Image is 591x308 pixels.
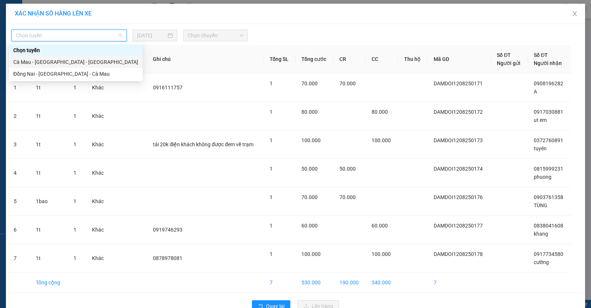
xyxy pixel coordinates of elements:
[30,159,68,187] td: 1t
[264,45,295,73] th: Tổng SL
[15,10,92,17] span: XÁC NHẬN SỐ HÀNG LÊN XE
[30,130,68,159] td: 1t
[295,45,334,73] th: Tổng cước
[53,24,105,33] div: cường
[30,273,68,293] td: Tổng cộng
[434,194,483,200] span: DAMDOI1208250176
[497,60,520,66] span: Người gửi
[534,194,563,200] span: 0903761358
[8,45,30,73] th: STT
[188,30,243,41] span: Chọn chuyến
[30,102,68,130] td: 1t
[534,166,563,172] span: 0815999231
[372,251,391,257] span: 100.000
[8,187,30,216] td: 5
[270,166,273,172] span: 1
[428,273,491,293] td: 7
[153,227,182,233] span: 0919746293
[301,109,318,115] span: 80.000
[53,33,105,43] div: 0917734580
[372,223,388,229] span: 60.000
[398,45,428,73] th: Thu hộ
[270,251,273,257] span: 1
[301,137,321,143] span: 100.000
[339,81,356,86] span: 70.000
[434,223,483,229] span: DAMDOI1208250177
[16,30,122,41] span: Chọn tuyến
[434,81,483,86] span: DAMDOI1208250171
[534,60,562,66] span: Người nhận
[334,273,366,293] td: 190.000
[137,31,166,40] input: 12/08/2025
[8,102,30,130] td: 2
[86,244,111,273] td: Khác
[534,202,547,208] span: TÙNG
[74,170,76,176] span: 1
[534,251,563,257] span: 0917734580
[86,130,111,159] td: Khác
[270,137,273,143] span: 1
[339,194,356,200] span: 70.000
[6,6,48,24] div: Trạm Đầm Dơi
[301,223,318,229] span: 60.000
[30,216,68,244] td: 1t
[8,159,30,187] td: 4
[74,113,76,119] span: 1
[534,81,563,86] span: 0908196282
[74,198,76,204] span: 1
[53,7,71,15] span: Nhận:
[270,81,273,86] span: 1
[30,73,68,102] td: 1t
[564,4,585,24] button: Close
[74,85,76,90] span: 1
[8,244,30,273] td: 7
[86,159,111,187] td: Khác
[372,137,391,143] span: 100.000
[270,109,273,115] span: 1
[534,174,551,180] span: phuong
[534,89,537,95] span: A
[534,259,549,265] span: cường
[53,6,105,24] div: Trạm Quận 5
[534,52,548,58] span: Số ĐT
[534,223,563,229] span: 0838041608
[301,81,318,86] span: 70.000
[74,227,76,233] span: 1
[9,44,143,56] div: Chọn tuyến
[86,216,111,244] td: Khác
[86,187,111,216] td: Khác
[147,45,263,73] th: Ghi chú
[86,73,111,102] td: Khác
[270,223,273,229] span: 1
[295,273,334,293] td: 530.000
[53,47,64,55] span: DĐ:
[13,70,138,78] div: Đồng Nai - [GEOGRAPHIC_DATA] - Cà Mau
[74,141,76,147] span: 1
[6,7,18,15] span: Gửi:
[301,251,321,257] span: 100.000
[534,117,547,123] span: ut em
[366,273,398,293] td: 340.000
[86,102,111,130] td: Khác
[301,194,318,200] span: 70.000
[339,166,356,172] span: 50.000
[572,11,578,17] span: close
[13,58,138,66] div: Cà Mau - [GEOGRAPHIC_DATA] - [GEOGRAPHIC_DATA]
[434,166,483,172] span: DAMDOI1208250174
[270,194,273,200] span: 1
[534,146,547,151] span: tuyên
[534,109,563,115] span: 0917030881
[534,137,563,143] span: 0372760891
[30,244,68,273] td: 1t
[497,52,511,58] span: Số ĐT
[434,251,483,257] span: DAMDOI1208250178
[372,109,388,115] span: 80.000
[13,46,138,54] div: Chọn tuyến
[8,73,30,102] td: 1
[534,231,548,237] span: khang
[434,137,483,143] span: DAMDOI1208250173
[74,255,76,261] span: 1
[301,166,318,172] span: 50.000
[264,273,295,293] td: 7
[9,56,143,68] div: Cà Mau - Sài Gòn - Đồng Nai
